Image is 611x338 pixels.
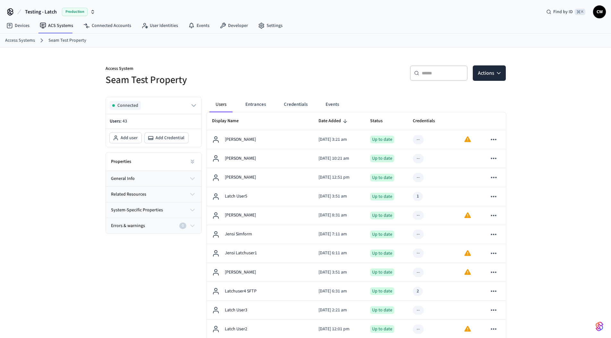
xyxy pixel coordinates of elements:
[225,269,256,276] p: [PERSON_NAME]
[111,223,145,229] span: Errors & warnings
[413,116,443,126] span: Credentials
[106,73,302,87] h5: Seam Test Property
[111,175,135,182] span: general info
[594,6,605,18] span: CW
[417,155,420,162] div: --
[318,212,360,219] p: [DATE] 8:31 am
[370,174,394,182] div: Up to date
[370,155,394,162] div: Up to date
[370,193,394,200] div: Up to date
[318,116,349,126] span: Date Added
[111,158,131,165] h2: Properties
[225,231,252,238] p: Jensi Simform
[106,218,201,233] button: Errors & warnings0
[156,135,184,141] span: Add Credential
[318,250,360,257] p: [DATE] 6:11 am
[417,307,420,314] div: --
[593,5,606,18] button: CW
[62,8,88,16] span: Production
[225,174,256,181] p: [PERSON_NAME]
[215,20,253,31] a: Developer
[209,97,233,112] button: Users
[35,20,78,31] a: ACS Systems
[575,9,585,15] span: ⌘ K
[318,155,360,162] p: [DATE] 10:21 am
[318,307,360,314] p: [DATE] 2:21 am
[596,321,603,332] img: SeamLogoGradient.69752ec5.svg
[417,193,419,200] div: 1
[106,202,201,218] button: system-specific properties
[541,6,590,18] div: Find by ID⌘ K
[370,306,394,314] div: Up to date
[106,171,201,186] button: general info
[25,8,57,16] span: Testing - Latch
[318,231,360,238] p: [DATE] 7:11 am
[5,37,35,44] a: Access Systems
[225,307,247,314] p: Latch User3
[225,250,257,257] p: Jensi Latchuser1
[121,135,138,141] span: Add user
[370,116,391,126] span: Status
[110,133,141,143] button: Add user
[106,65,302,73] p: Access System
[370,268,394,276] div: Up to date
[318,136,360,143] p: [DATE] 3:21 am
[225,155,256,162] p: [PERSON_NAME]
[417,231,420,238] div: --
[370,136,394,143] div: Up to date
[1,20,35,31] a: Devices
[183,20,215,31] a: Events
[318,288,360,295] p: [DATE] 6:31 am
[417,326,420,333] div: --
[179,223,186,229] div: 0
[417,174,420,181] div: --
[225,288,257,295] p: Latchuser4 SFTP
[370,212,394,219] div: Up to date
[110,118,198,125] p: Users:
[320,97,344,112] button: Events
[370,249,394,257] div: Up to date
[473,65,506,81] button: Actions
[111,191,146,198] span: related resources
[123,118,127,124] span: 43
[417,212,420,219] div: --
[553,9,573,15] span: Find by ID
[417,136,420,143] div: --
[117,102,138,109] span: Connected
[370,325,394,333] div: Up to date
[417,288,419,295] div: 2
[318,193,360,200] p: [DATE] 3:51 am
[111,207,163,214] span: system-specific properties
[318,269,360,276] p: [DATE] 3:51 am
[318,326,360,333] p: [DATE] 12:01 pm
[370,287,394,295] div: Up to date
[417,269,420,276] div: --
[225,212,256,219] p: [PERSON_NAME]
[370,231,394,238] div: Up to date
[48,37,86,44] a: Seam Test Property
[145,133,188,143] button: Add Credential
[110,101,198,110] button: Connected
[318,174,360,181] p: [DATE] 12:51 pm
[136,20,183,31] a: User Identities
[240,97,271,112] button: Entrances
[253,20,288,31] a: Settings
[78,20,136,31] a: Connected Accounts
[225,136,256,143] p: [PERSON_NAME]
[225,326,247,333] p: Latch User2
[417,250,420,257] div: --
[225,193,247,200] p: Latch User5
[212,116,247,126] span: Display Name
[106,187,201,202] button: related resources
[279,97,313,112] button: Credentials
